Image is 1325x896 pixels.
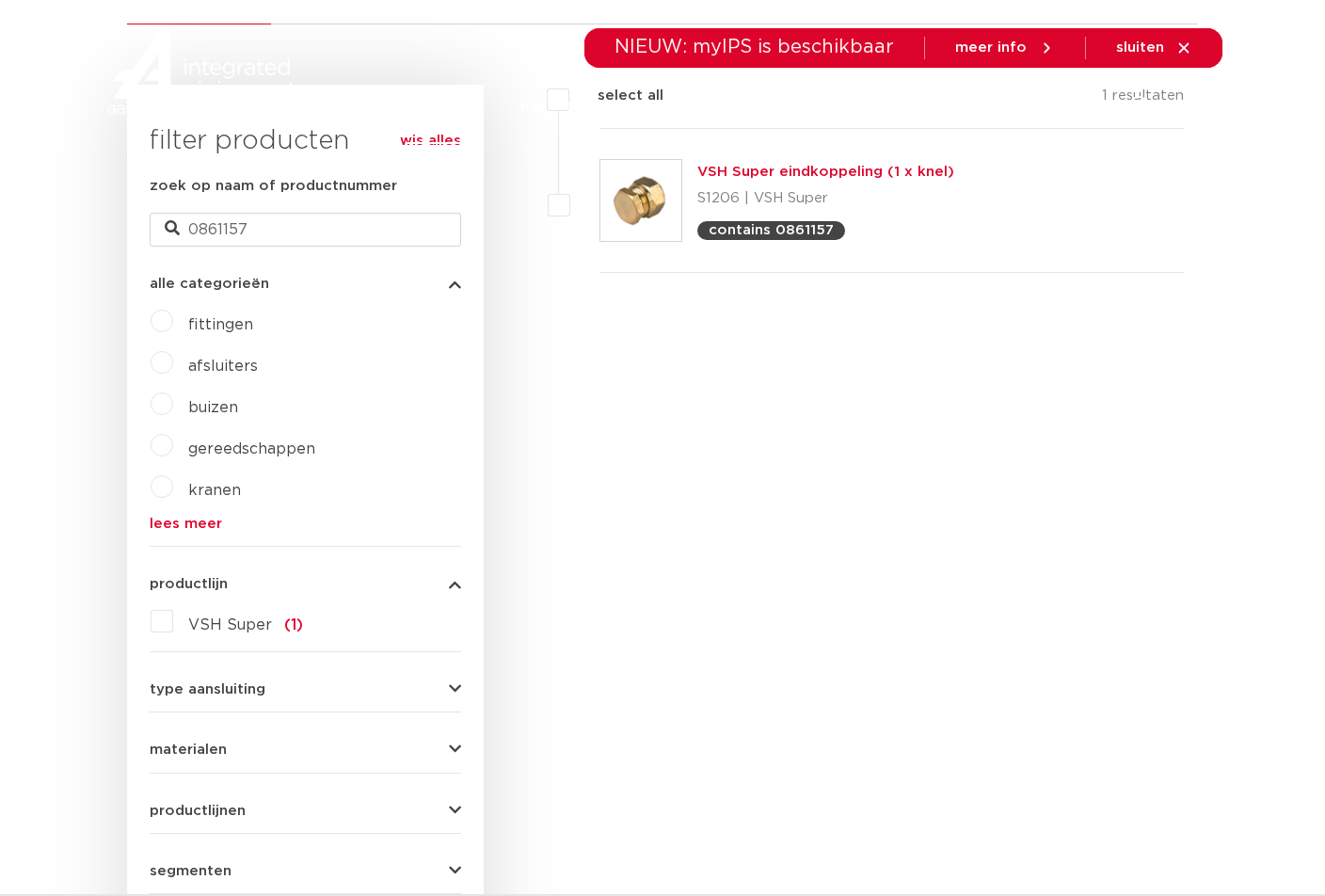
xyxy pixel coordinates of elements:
[618,68,717,144] a: toepassingen
[520,68,581,144] a: markten
[188,359,258,374] a: afsluiters
[150,804,461,818] button: productlijnen
[150,277,269,291] span: alle categorieën
[872,68,933,144] a: services
[150,213,461,247] input: zoeken
[150,577,228,591] span: productlijn
[697,165,954,179] a: VSH Super eindkoppeling (1 x knel)
[150,577,461,591] button: productlijn
[150,682,461,696] button: type aansluiting
[955,40,1027,55] span: meer info
[955,40,1055,56] a: meer info
[150,743,461,757] button: materialen
[1129,68,1148,144] div: my IPS
[970,68,1035,144] a: over ons
[1116,40,1164,55] span: sluiten
[709,223,834,237] p: contains 0861157
[150,864,231,878] span: segmenten
[188,441,315,456] a: gereedschappen
[407,68,483,144] a: producten
[1116,40,1192,56] a: sluiten
[188,400,238,415] a: buizen
[150,743,227,757] span: materialen
[284,617,303,632] span: (1)
[150,277,461,291] button: alle categorieën
[150,804,246,818] span: productlijnen
[150,682,265,696] span: type aansluiting
[150,864,461,878] button: segmenten
[697,184,954,214] p: S1206 | VSH Super
[150,175,397,198] label: zoek op naam of productnummer
[407,68,1035,144] nav: Menu
[600,160,681,241] img: Thumbnail for VSH Super eindkoppeling (1 x knel)
[188,317,253,332] a: fittingen
[188,617,272,632] span: VSH Super
[150,517,461,531] a: lees meer
[755,68,835,144] a: downloads
[615,38,894,56] span: NIEUW: myIPS is beschikbaar
[188,483,241,498] a: kranen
